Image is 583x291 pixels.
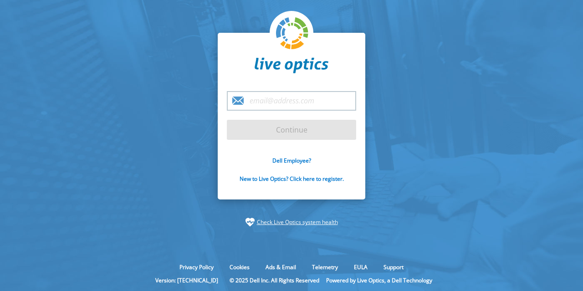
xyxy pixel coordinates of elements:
img: status-check-icon.svg [245,218,255,227]
li: Powered by Live Optics, a Dell Technology [326,276,432,284]
input: email@address.com [227,91,356,111]
li: © 2025 Dell Inc. All Rights Reserved [225,276,324,284]
a: Privacy Policy [173,263,220,271]
a: Telemetry [305,263,345,271]
a: New to Live Optics? Click here to register. [240,175,344,183]
li: Version: [TECHNICAL_ID] [151,276,223,284]
a: Check Live Optics system health [257,218,338,227]
img: liveoptics-logo.svg [276,17,309,50]
a: Dell Employee? [272,157,311,164]
a: EULA [347,263,374,271]
a: Support [377,263,410,271]
a: Ads & Email [259,263,303,271]
a: Cookies [223,263,256,271]
img: liveoptics-word.svg [255,57,328,74]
